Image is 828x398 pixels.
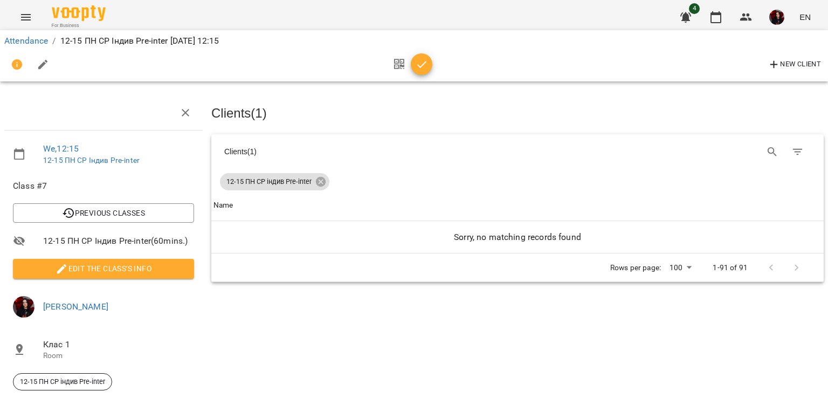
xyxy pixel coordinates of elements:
a: Attendance [4,36,48,46]
a: [PERSON_NAME] [43,301,108,312]
h3: Clients ( 1 ) [211,106,824,120]
button: EN [795,7,815,27]
nav: breadcrumb [4,35,824,47]
p: Rows per page: [610,263,661,273]
a: We , 12:15 [43,143,79,154]
div: 12-15 ПН СР індив Pre-inter [220,173,329,190]
span: Edit the class's Info [22,262,185,275]
img: 11eefa85f2c1bcf485bdfce11c545767.jpg [769,10,784,25]
div: Sort [213,199,233,212]
span: Name [213,199,822,212]
button: Edit the class's Info [13,259,194,278]
button: Menu [13,4,39,30]
span: 12-15 ПН СР індив Pre-inter [220,177,318,187]
div: Table Toolbar [211,134,824,169]
li: / [52,35,56,47]
span: 4 [689,3,700,14]
div: 12-15 ПН СР індив Pre-inter [13,373,112,390]
p: 1-91 of 91 [713,263,747,273]
img: Voopty Logo [52,5,106,21]
span: New Client [768,58,821,71]
button: Previous Classes [13,203,194,223]
h6: Sorry, no matching records found [213,230,822,245]
div: Name [213,199,233,212]
p: 12-15 ПН СР Індив Pre-inter [DATE] 12:15 [60,35,219,47]
p: Room [43,351,194,361]
div: Clients ( 1 ) [224,146,508,157]
span: 12-15 ПН СР Індив Pre-inter ( 60 mins. ) [43,235,194,248]
span: Class #7 [13,180,194,193]
button: New Client [765,56,824,73]
img: 11eefa85f2c1bcf485bdfce11c545767.jpg [13,296,34,318]
div: 100 [665,260,695,276]
span: 12-15 ПН СР індив Pre-inter [13,377,112,387]
span: For Business [52,22,106,29]
a: 12-15 ПН СР Індив Pre-inter [43,156,140,164]
span: Previous Classes [22,207,185,219]
button: Filter [785,139,811,165]
button: Search [760,139,785,165]
span: EN [799,11,811,23]
span: Клас 1 [43,338,194,351]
